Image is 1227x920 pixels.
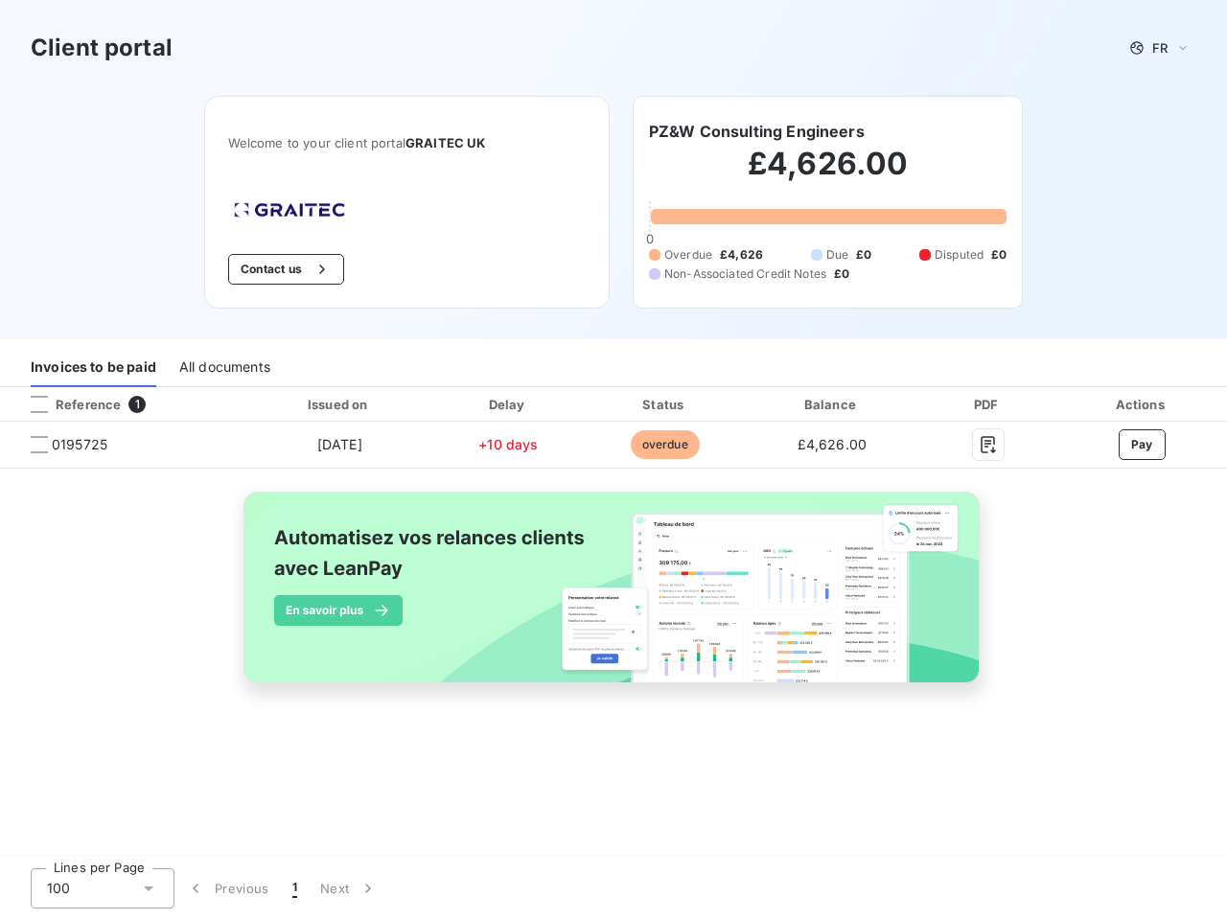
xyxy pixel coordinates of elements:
button: Pay [1119,429,1166,460]
button: Contact us [228,254,344,285]
span: 1 [292,879,297,898]
span: £0 [856,246,871,264]
span: £4,626.00 [798,436,867,452]
span: 0195725 [52,435,107,454]
span: Non-Associated Credit Notes [664,265,826,283]
span: £4,626 [720,246,763,264]
button: 1 [281,868,309,908]
button: Next [309,868,389,908]
span: 0 [646,231,654,246]
span: +10 days [478,436,538,452]
h2: £4,626.00 [649,145,1007,202]
div: Reference [15,396,121,413]
button: Previous [174,868,281,908]
div: PDF [923,395,1053,414]
div: Issued on [251,395,428,414]
img: banner [226,480,1001,716]
span: 1 [128,396,146,413]
h3: Client portal [31,31,173,65]
div: Delay [435,395,581,414]
h6: PZ&W Consulting Engineers [649,120,865,143]
span: Due [826,246,848,264]
div: Balance [749,395,914,414]
span: Overdue [664,246,712,264]
img: Company logo [228,196,351,223]
span: overdue [631,430,700,459]
div: Actions [1060,395,1223,414]
span: £0 [834,265,849,283]
span: 100 [47,879,70,898]
span: £0 [991,246,1007,264]
span: Welcome to your client portal [228,135,586,150]
div: Status [589,395,741,414]
div: Invoices to be paid [31,347,156,387]
span: Disputed [935,246,984,264]
span: GRAITEC UK [405,135,486,150]
span: FR [1152,40,1168,56]
div: All documents [179,347,270,387]
span: [DATE] [317,436,362,452]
